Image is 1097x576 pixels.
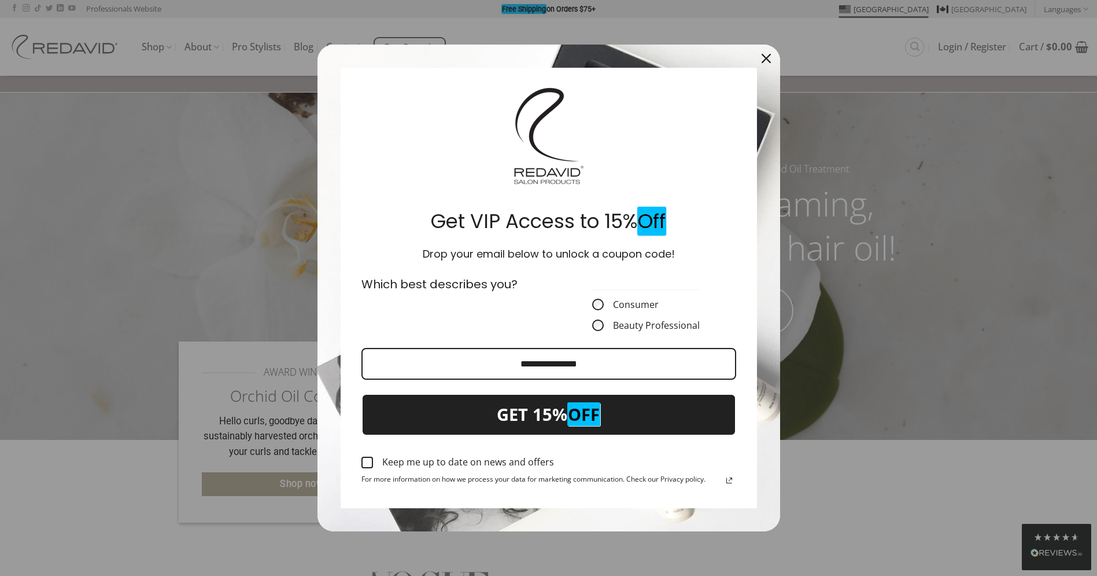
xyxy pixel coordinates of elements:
a: Read our Privacy Policy [722,474,736,487]
label: Consumer [592,299,700,310]
p: Which best describes you? [361,276,542,293]
em: OFF [567,402,600,426]
em: Off [637,207,666,236]
svg: close icon [762,54,771,63]
button: Close [752,45,780,72]
label: Beauty Professional [592,320,700,331]
h3: Drop your email below to unlock a coupon code! [359,248,738,261]
input: Consumer [592,299,604,310]
input: Email field [361,348,736,380]
button: GET 15%OFF [361,394,736,436]
span: For more information on how we process your data for marketing communication. Check our Privacy p... [361,475,706,487]
h2: Get VIP Access to 15% [359,209,738,234]
svg: link icon [722,474,736,487]
fieldset: CustomerType field [592,276,700,331]
div: Keep me up to date on news and offers [382,457,554,468]
input: Beauty Professional [592,320,604,331]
